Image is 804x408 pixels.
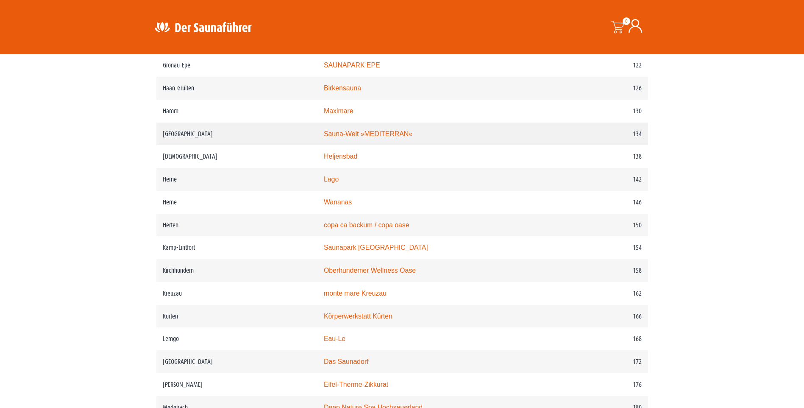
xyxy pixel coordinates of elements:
td: 176 [559,373,648,396]
a: Birkensauna [324,84,361,92]
a: Maximare [324,107,353,115]
td: [GEOGRAPHIC_DATA] [156,350,317,373]
td: [DEMOGRAPHIC_DATA] [156,145,317,168]
td: 172 [559,350,648,373]
td: Haan-Gruiten [156,77,317,100]
td: Herne [156,191,317,214]
td: Herne [156,168,317,191]
a: Eau-Le [324,335,345,342]
td: 122 [559,54,648,77]
a: Saunapark [GEOGRAPHIC_DATA] [324,244,428,251]
td: 138 [559,145,648,168]
a: Eifel-Therme-Zikkurat [324,381,388,388]
td: 150 [559,214,648,237]
td: Gronau-Epe [156,54,317,77]
td: 146 [559,191,648,214]
td: Kürten [156,305,317,328]
td: 126 [559,77,648,100]
a: monte mare Kreuzau [324,290,387,297]
td: [PERSON_NAME] [156,373,317,396]
a: copa ca backum / copa oase [324,221,409,229]
span: 0 [623,17,630,25]
td: 134 [559,123,648,145]
td: 158 [559,259,648,282]
a: Sauna-Welt »MEDITERRAN« [324,130,412,137]
a: Körperwerkstatt Kürten [324,313,392,320]
td: Herten [156,214,317,237]
td: Kreuzau [156,282,317,305]
td: [GEOGRAPHIC_DATA] [156,123,317,145]
a: Lago [324,176,339,183]
td: Hamm [156,100,317,123]
a: Oberhundemer Wellness Oase [324,267,416,274]
td: 162 [559,282,648,305]
a: Wananas [324,198,352,206]
td: 168 [559,327,648,350]
a: Heljensbad [324,153,357,160]
a: Das Saunadorf [324,358,369,365]
td: Lemgo [156,327,317,350]
td: 166 [559,305,648,328]
td: 154 [559,236,648,259]
td: Kamp-Lintfort [156,236,317,259]
a: SAUNAPARK EPE [324,61,380,69]
td: 142 [559,168,648,191]
td: 130 [559,100,648,123]
td: Kirchhundem [156,259,317,282]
